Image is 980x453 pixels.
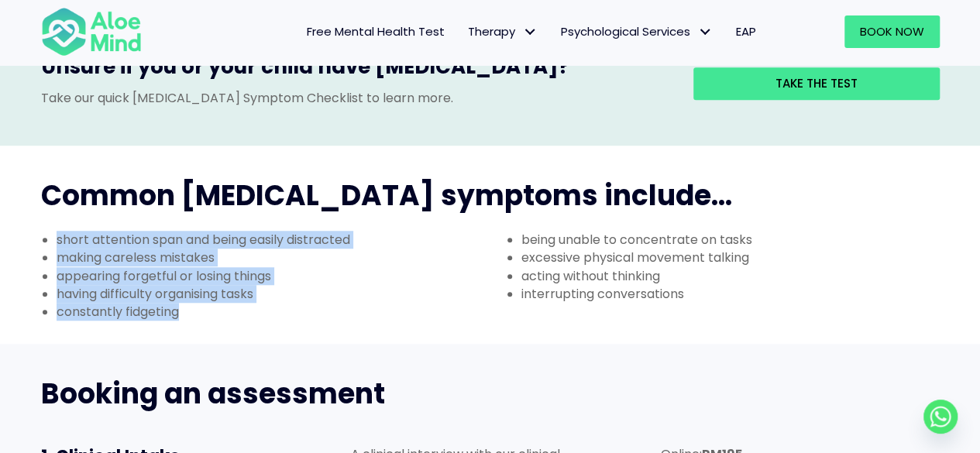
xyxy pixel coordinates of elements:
li: short attention span and being easily distracted [57,231,490,249]
span: Therapy [468,23,538,39]
li: appearing forgetful or losing things [57,267,490,285]
a: Free Mental Health Test [295,15,456,48]
span: Take the test [775,75,858,91]
span: Book Now [860,23,924,39]
li: being unable to concentrate on tasks [521,231,955,249]
span: Booking an assessment [41,374,385,414]
li: having difficulty organising tasks [57,285,490,303]
a: Whatsapp [923,400,958,434]
span: Common [MEDICAL_DATA] symptoms include... [41,176,732,215]
span: Free Mental Health Test [307,23,445,39]
a: Take the test [693,67,940,100]
li: excessive physical movement talking [521,249,955,266]
span: Psychological Services [561,23,713,39]
li: making careless mistakes [57,249,490,266]
a: TherapyTherapy: submenu [456,15,549,48]
li: constantly fidgeting [57,303,490,321]
li: interrupting conversations [521,285,955,303]
span: EAP [736,23,756,39]
span: Psychological Services: submenu [694,21,717,43]
p: Take our quick [MEDICAL_DATA] Symptom Checklist to learn more. [41,89,670,107]
span: Therapy: submenu [519,21,542,43]
img: Aloe mind Logo [41,6,142,57]
nav: Menu [162,15,768,48]
a: Psychological ServicesPsychological Services: submenu [549,15,724,48]
a: EAP [724,15,768,48]
a: Book Now [844,15,940,48]
li: acting without thinking [521,267,955,285]
h3: Unsure if you or your child have [MEDICAL_DATA]? [41,53,670,88]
